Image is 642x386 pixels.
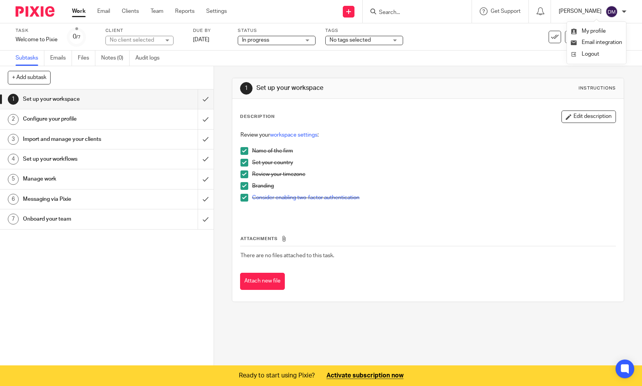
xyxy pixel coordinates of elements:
a: Email integration [571,40,622,45]
div: No client selected [110,36,160,44]
div: 1 [240,82,253,95]
h1: Manage work [23,173,134,185]
label: Due by [193,28,228,34]
p: [PERSON_NAME] [559,7,602,15]
h1: Import and manage your clients [23,133,134,145]
span: My profile [582,28,606,34]
a: Settings [206,7,227,15]
div: 4 [8,154,19,165]
div: 0 [73,32,81,41]
div: 1 [8,94,19,105]
a: Email [97,7,110,15]
a: Notes (0) [101,51,130,66]
span: Logout [582,51,599,57]
img: Pixie [16,6,54,17]
a: My profile [571,28,606,34]
a: Team [151,7,163,15]
a: Reports [175,7,195,15]
p: Branding [252,182,616,190]
span: Get Support [491,9,521,14]
span: There are no files attached to this task. [240,253,334,258]
a: Work [72,7,86,15]
h1: Set up your workspace [23,93,134,105]
a: Emails [50,51,72,66]
h1: Configure your profile [23,113,134,125]
span: No tags selected [330,37,371,43]
div: 2 [8,114,19,125]
button: Edit description [561,111,616,123]
p: Review your timezone [252,170,616,178]
div: 6 [8,194,19,205]
label: Status [238,28,316,34]
div: 3 [8,134,19,145]
label: Tags [325,28,403,34]
div: Welcome to Pixie [16,36,58,44]
span: In progress [242,37,269,43]
a: Logout [571,49,622,60]
span: [DATE] [193,37,209,42]
a: Consider enabling two-factor authentication [252,195,360,200]
h1: Set up your workflows [23,153,134,165]
h1: Onboard your team [23,213,134,225]
a: Subtasks [16,51,44,66]
a: Audit logs [135,51,165,66]
div: Instructions [579,85,616,91]
a: Clients [122,7,139,15]
p: Set your country [252,159,616,167]
p: Description [240,114,275,120]
p: Review your : [240,131,616,139]
a: workspace settings [270,132,317,138]
button: + Add subtask [8,71,51,84]
label: Task [16,28,58,34]
img: svg%3E [605,5,618,18]
div: 7 [8,214,19,225]
input: Search [378,9,448,16]
button: Attach new file [240,273,285,290]
span: Attachments [240,237,278,241]
p: Name of the firm [252,147,616,155]
h1: Set up your workspace [256,84,444,92]
div: 5 [8,174,19,185]
label: Client [105,28,183,34]
span: Email integration [582,40,622,45]
h1: Messaging via Pixie [23,193,134,205]
small: /7 [76,35,81,39]
a: Files [78,51,95,66]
